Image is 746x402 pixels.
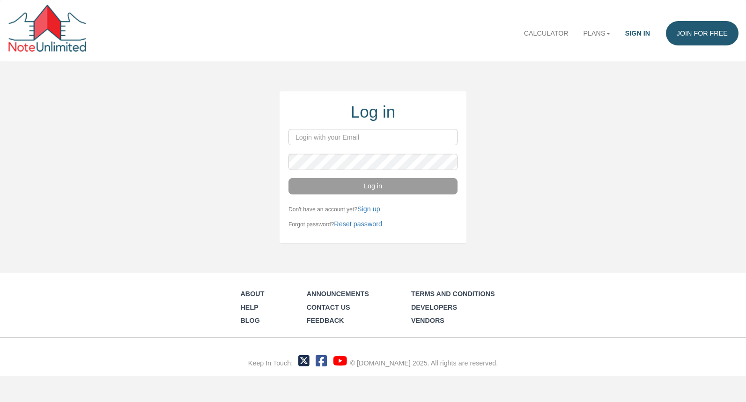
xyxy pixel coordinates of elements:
a: Contact Us [307,304,350,311]
a: Help [240,304,258,311]
a: Announcements [307,290,369,298]
a: Reset password [334,220,382,228]
div: © [DOMAIN_NAME] 2025. All rights are reserved. [350,358,498,368]
div: Keep In Touch: [248,358,293,368]
a: Terms and Conditions [411,290,495,298]
a: Feedback [307,317,344,324]
a: Sign up [357,205,380,213]
a: Developers [411,304,457,311]
small: Don't have an account yet? [288,206,380,213]
a: Calculator [517,21,576,45]
button: Log in [288,178,458,194]
div: Log in [288,100,458,124]
a: About [240,290,264,298]
a: Blog [240,317,259,324]
a: Vendors [411,317,444,324]
a: Plans [576,21,618,45]
a: Join for FREE [666,21,739,45]
input: Login with your Email [288,129,458,145]
a: Sign in [618,21,657,45]
small: Forgot password? [288,221,382,228]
